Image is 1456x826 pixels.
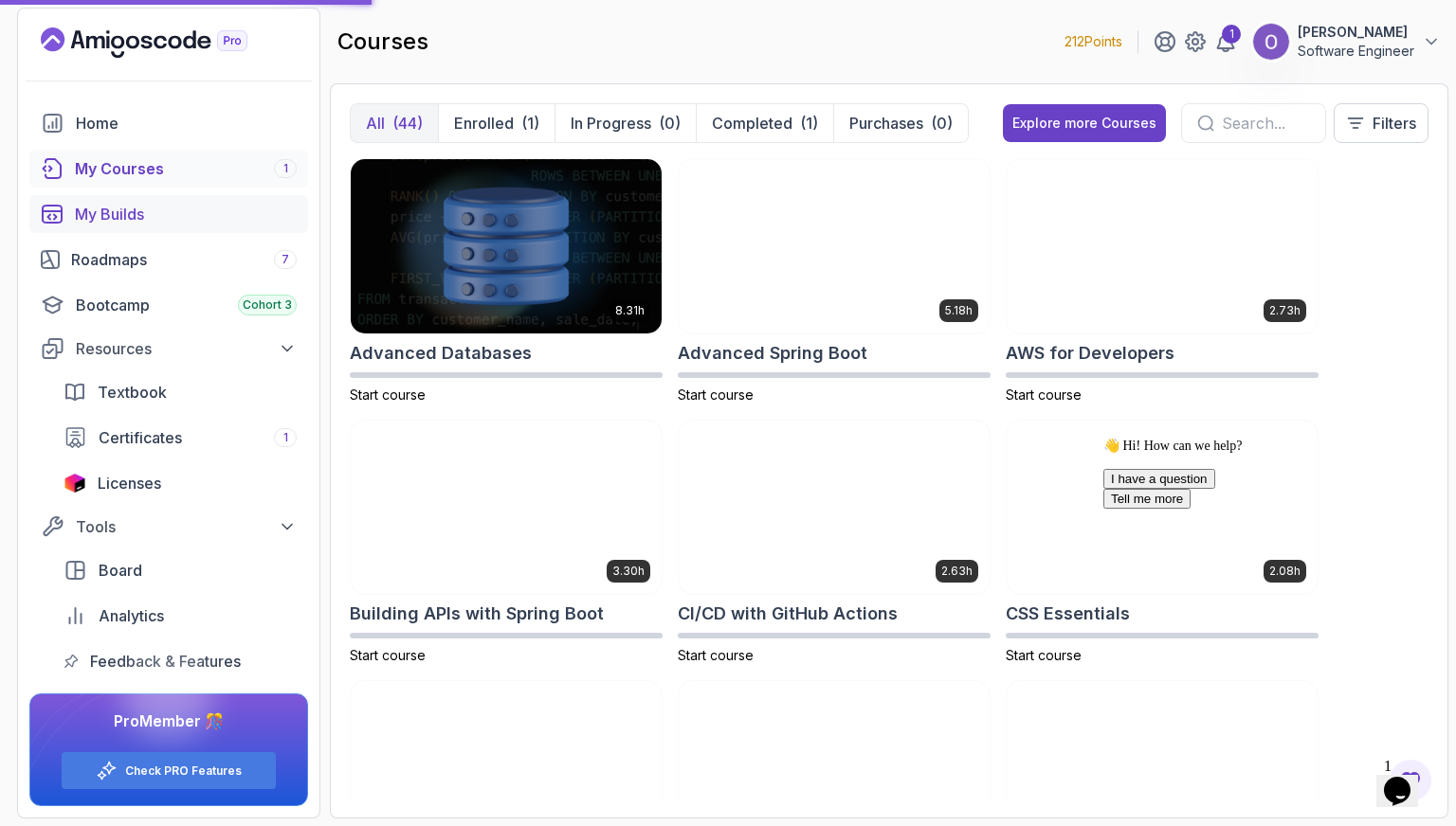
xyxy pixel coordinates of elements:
[282,252,289,267] span: 7
[1065,32,1122,51] p: 212 Points
[52,419,308,457] a: certificates
[833,104,968,142] button: Purchases(0)
[712,112,792,135] p: Completed
[41,27,291,58] a: Landing page
[8,8,349,79] div: 👋 Hi! How can we help?I have a questionTell me more
[1006,386,1082,403] span: Start course
[29,150,308,188] a: courses
[945,303,973,318] p: 5.18h
[76,337,297,360] div: Resources
[52,464,308,502] a: licenses
[366,112,385,135] p: All
[800,112,818,135] div: (1)
[29,241,308,278] a: roadmaps
[98,381,167,404] span: Textbook
[678,647,754,663] span: Start course
[678,386,754,403] span: Start course
[1222,112,1310,135] input: Search...
[8,39,119,59] button: I have a question
[555,104,696,142] button: In Progress(0)
[52,597,308,635] a: analytics
[849,112,923,135] p: Purchases
[941,564,973,579] p: 2.63h
[90,650,241,673] span: Feedback & Features
[1012,114,1156,133] div: Explore more Courses
[1214,30,1237,53] a: 1
[1006,601,1130,627] h2: CSS Essentials
[61,751,277,790] button: Check PRO Features
[1298,42,1414,61] p: Software Engineer
[283,161,288,176] span: 1
[1006,340,1174,367] h2: AWS for Developers
[99,604,164,627] span: Analytics
[615,303,645,318] p: 8.31h
[1222,25,1241,44] div: 1
[8,9,146,23] span: 👋 Hi! How can we help?
[29,195,308,233] a: builds
[8,59,95,79] button: Tell me more
[1298,23,1414,42] p: [PERSON_NAME]
[571,112,651,135] p: In Progress
[75,157,297,180] div: My Courses
[99,559,142,582] span: Board
[76,112,297,135] div: Home
[350,386,426,403] span: Start course
[521,112,539,135] div: (1)
[75,203,297,225] div: My Builds
[350,647,426,663] span: Start course
[125,763,242,779] a: Check PRO Features
[350,340,532,367] h2: Advanced Databases
[438,104,555,142] button: Enrolled(1)
[98,472,161,494] span: Licenses
[64,474,86,493] img: jetbrains icon
[29,104,308,142] a: home
[350,601,604,627] h2: Building APIs with Spring Boot
[679,421,990,595] img: CI/CD with GitHub Actions card
[1006,647,1082,663] span: Start course
[1007,421,1318,595] img: CSS Essentials card
[612,564,645,579] p: 3.30h
[1096,430,1437,741] iframe: chat widget
[29,510,308,544] button: Tools
[29,286,308,324] a: bootcamp
[71,248,297,271] div: Roadmaps
[283,430,288,445] span: 1
[351,104,438,142] button: All(44)
[52,551,308,589] a: board
[52,373,308,411] a: textbook
[1003,104,1166,142] button: Explore more Courses
[1269,303,1301,318] p: 2.73h
[679,159,990,333] img: Advanced Spring Boot card
[931,112,953,135] div: (0)
[678,340,867,367] h2: Advanced Spring Boot
[99,426,182,449] span: Certificates
[659,112,681,135] div: (0)
[337,27,428,57] h2: courses
[1252,23,1441,61] button: user profile image[PERSON_NAME]Software Engineer
[243,297,292,313] span: Cohort 3
[454,112,514,135] p: Enrolled
[696,104,833,142] button: Completed(1)
[76,294,297,316] div: Bootcamp
[1376,750,1437,807] iframe: chat widget
[392,112,423,135] div: (44)
[1007,159,1318,333] img: AWS for Developers card
[52,642,308,680] a: feedback
[1253,24,1289,60] img: user profile image
[29,332,308,366] button: Resources
[1373,112,1416,135] p: Filters
[351,159,662,333] img: Advanced Databases card
[351,421,662,595] img: Building APIs with Spring Boot card
[76,515,297,538] div: Tools
[678,601,898,627] h2: CI/CD with GitHub Actions
[1334,103,1429,143] button: Filters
